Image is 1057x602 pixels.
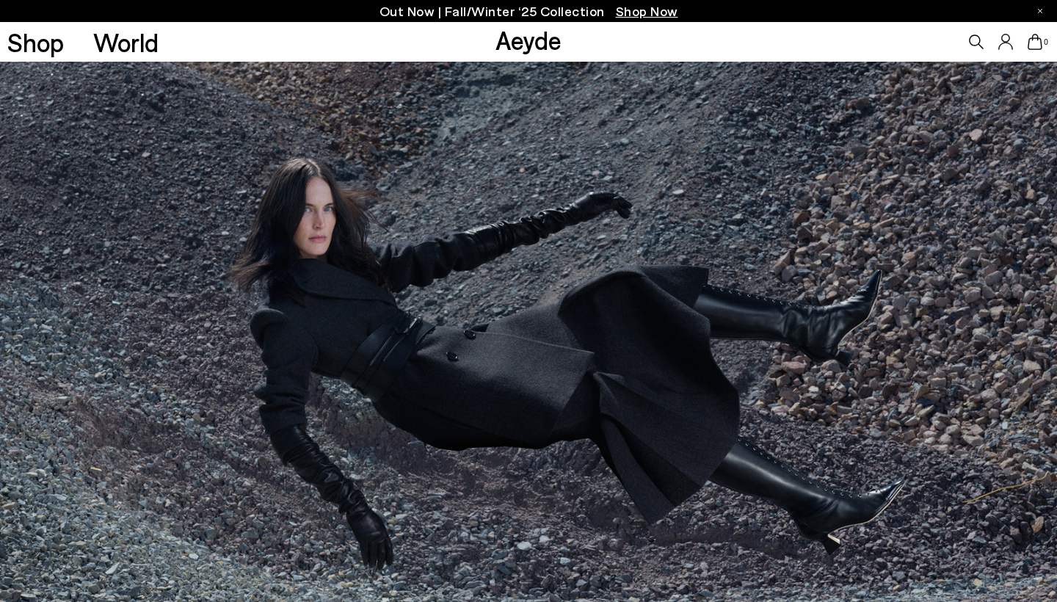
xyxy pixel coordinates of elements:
[1042,38,1050,46] span: 0
[616,3,678,19] span: Navigate to /collections/new-in
[93,29,159,55] a: World
[495,24,562,55] a: Aeyde
[379,2,678,21] p: Out Now | Fall/Winter ‘25 Collection
[1028,34,1042,50] a: 0
[7,29,64,55] a: Shop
